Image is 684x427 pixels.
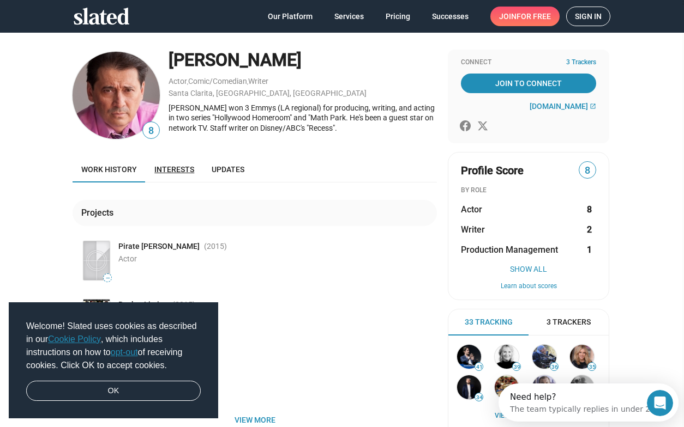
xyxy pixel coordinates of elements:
[495,375,519,399] img: Ty Dickson
[169,103,437,133] div: [PERSON_NAME] won 3 Emmys (LA regional) for producing, writing, and acting in two series "Hollywo...
[154,165,194,174] span: Interests
[570,375,594,399] img: Casey Twenter
[575,7,602,26] span: Sign in
[499,383,679,422] iframe: Intercom live chat discovery launcher
[169,89,367,97] a: Santa Clarita, [GEOGRAPHIC_DATA], [GEOGRAPHIC_DATA]
[566,7,610,26] a: Sign in
[461,224,485,235] span: Writer
[532,345,556,369] img: Matthew Boyd
[461,58,596,67] div: Connect
[475,394,483,401] span: 34
[111,347,138,357] a: opt-out
[579,163,596,178] span: 8
[495,345,519,369] img: Shelly Bancroft
[143,124,159,138] span: 8
[73,156,146,182] a: Work history
[465,317,513,327] span: 33 Tracking
[461,244,558,255] span: Production Management
[334,7,364,26] span: Services
[83,300,110,338] img: Poster: Pocket Listing
[475,364,483,370] span: 41
[590,103,596,109] mat-icon: open_in_new
[461,163,524,178] span: Profile Score
[212,165,244,174] span: Updates
[587,224,592,235] strong: 2
[146,156,203,182] a: Interests
[188,77,247,86] a: Comic/Comedian
[118,300,168,310] span: Pocket Listing
[73,52,160,139] img: Mark Archuleta
[386,7,410,26] span: Pricing
[461,282,596,291] button: Learn about scores
[432,7,469,26] span: Successes
[48,334,101,344] a: Cookie Policy
[532,375,556,399] img: Nathan Gardocki
[169,77,187,86] a: Actor
[326,7,373,26] a: Services
[247,79,248,85] span: ,
[530,102,588,111] span: [DOMAIN_NAME]
[26,320,201,372] span: Welcome! Slated uses cookies as described in our , which includes instructions on how to of recei...
[566,58,596,67] span: 3 Trackers
[169,48,437,72] div: [PERSON_NAME]
[499,7,551,26] span: Join
[587,204,592,215] strong: 8
[457,345,481,369] img: Stephan Paternot
[118,254,137,263] span: Actor
[81,165,137,174] span: Work history
[463,74,594,93] span: Join To Connect
[4,4,189,34] div: Open Intercom Messenger
[118,241,200,252] span: Pirate [PERSON_NAME]
[11,18,157,29] div: The team typically replies in under 2h
[377,7,419,26] a: Pricing
[461,265,596,273] button: Show All
[570,345,594,369] img: Liz Cardenas
[26,381,201,401] a: dismiss cookie message
[461,186,596,195] div: BY ROLE
[268,7,313,26] span: Our Platform
[495,412,562,420] a: View all People (33)
[550,364,558,370] span: 36
[423,7,477,26] a: Successes
[83,241,110,280] img: Poster: Pirate Jenny
[248,77,268,86] a: Writer
[187,79,188,85] span: ,
[547,317,591,327] span: 3 Trackers
[9,302,218,419] div: cookieconsent
[461,74,596,93] a: Join To Connect
[587,244,592,255] strong: 1
[647,390,673,416] iframe: Intercom live chat
[259,7,321,26] a: Our Platform
[81,207,118,218] div: Projects
[203,156,253,182] a: Updates
[513,364,520,370] span: 39
[104,275,111,281] span: —
[457,375,481,399] img: James Cullen Bressack
[461,204,482,215] span: Actor
[172,300,195,310] span: (2015 )
[530,102,596,111] a: [DOMAIN_NAME]
[11,9,157,18] div: Need help?
[204,241,227,252] span: (2015 )
[517,7,551,26] span: for free
[588,364,596,370] span: 35
[490,7,560,26] a: Joinfor free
